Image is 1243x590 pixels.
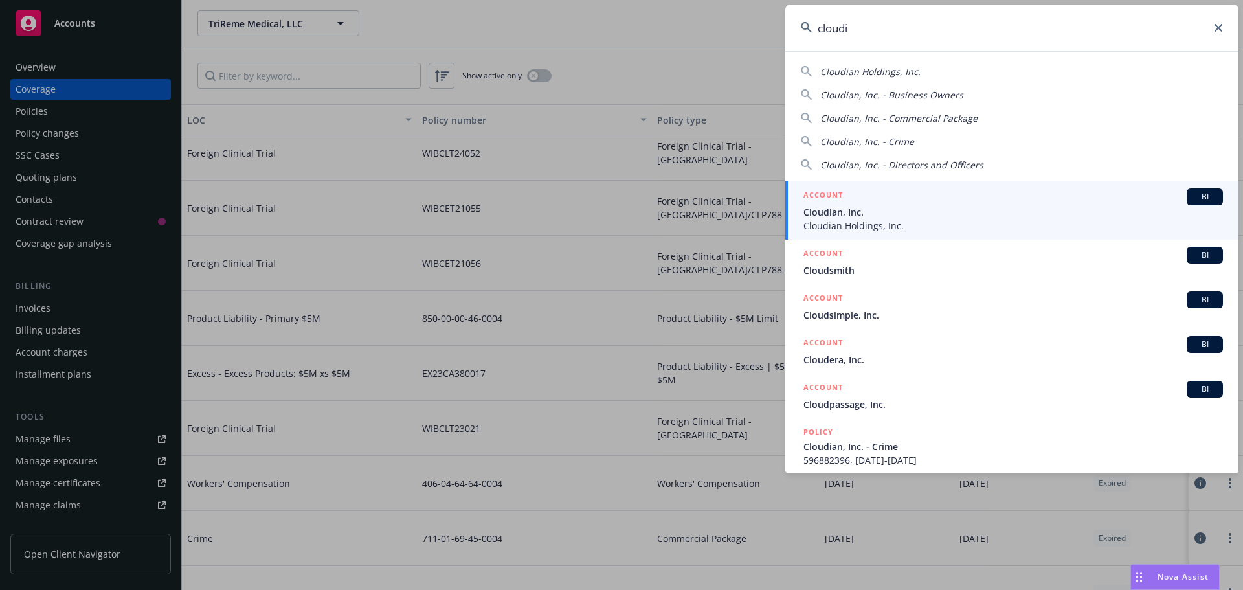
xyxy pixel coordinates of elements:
a: POLICYCloudian, Inc. - Crime596882396, [DATE]-[DATE] [785,418,1238,474]
h5: POLICY [803,425,833,438]
span: Cloudsimple, Inc. [803,308,1223,322]
span: Cloudian, Inc. [803,205,1223,219]
span: Cloudian, Inc. - Business Owners [820,89,963,101]
span: Cloudera, Inc. [803,353,1223,367]
a: ACCOUNTBICloudera, Inc. [785,329,1238,374]
a: ACCOUNTBICloudsmith [785,240,1238,284]
a: ACCOUNTBICloudsimple, Inc. [785,284,1238,329]
a: ACCOUNTBICloudian, Inc.Cloudian Holdings, Inc. [785,181,1238,240]
span: BI [1192,191,1218,203]
span: BI [1192,249,1218,261]
h5: ACCOUNT [803,336,843,352]
span: Cloudpassage, Inc. [803,398,1223,411]
a: ACCOUNTBICloudpassage, Inc. [785,374,1238,418]
h5: ACCOUNT [803,381,843,396]
span: Cloudian, Inc. - Crime [820,135,914,148]
span: Cloudian Holdings, Inc. [820,65,921,78]
h5: ACCOUNT [803,188,843,204]
button: Nova Assist [1130,564,1220,590]
span: Cloudsmith [803,264,1223,277]
span: BI [1192,383,1218,395]
span: BI [1192,339,1218,350]
span: Cloudian, Inc. - Crime [803,440,1223,453]
span: 596882396, [DATE]-[DATE] [803,453,1223,467]
div: Drag to move [1131,565,1147,589]
span: Cloudian Holdings, Inc. [803,219,1223,233]
span: BI [1192,294,1218,306]
span: Cloudian, Inc. - Commercial Package [820,112,978,124]
span: Cloudian, Inc. - Directors and Officers [820,159,983,171]
span: Nova Assist [1158,571,1209,582]
h5: ACCOUNT [803,247,843,262]
input: Search... [785,5,1238,51]
h5: ACCOUNT [803,291,843,307]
